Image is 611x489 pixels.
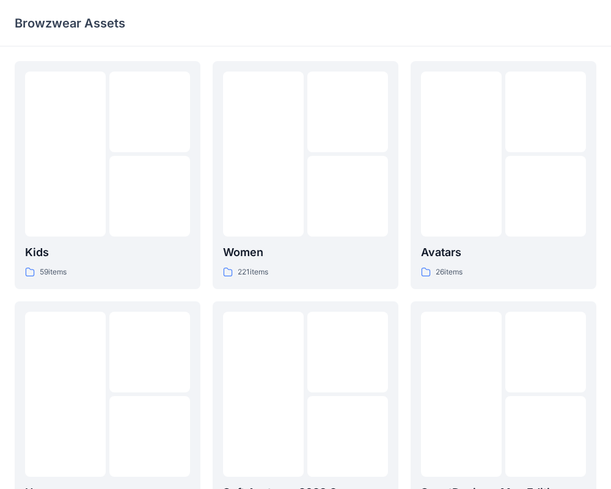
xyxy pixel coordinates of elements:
p: 221 items [238,266,268,279]
a: Women221items [213,61,398,289]
a: Kids59items [15,61,200,289]
p: Browzwear Assets [15,15,125,32]
p: Avatars [421,244,586,261]
a: Avatars26items [411,61,596,289]
p: Kids [25,244,190,261]
p: Women [223,244,388,261]
p: 26 items [436,266,463,279]
p: 59 items [40,266,67,279]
